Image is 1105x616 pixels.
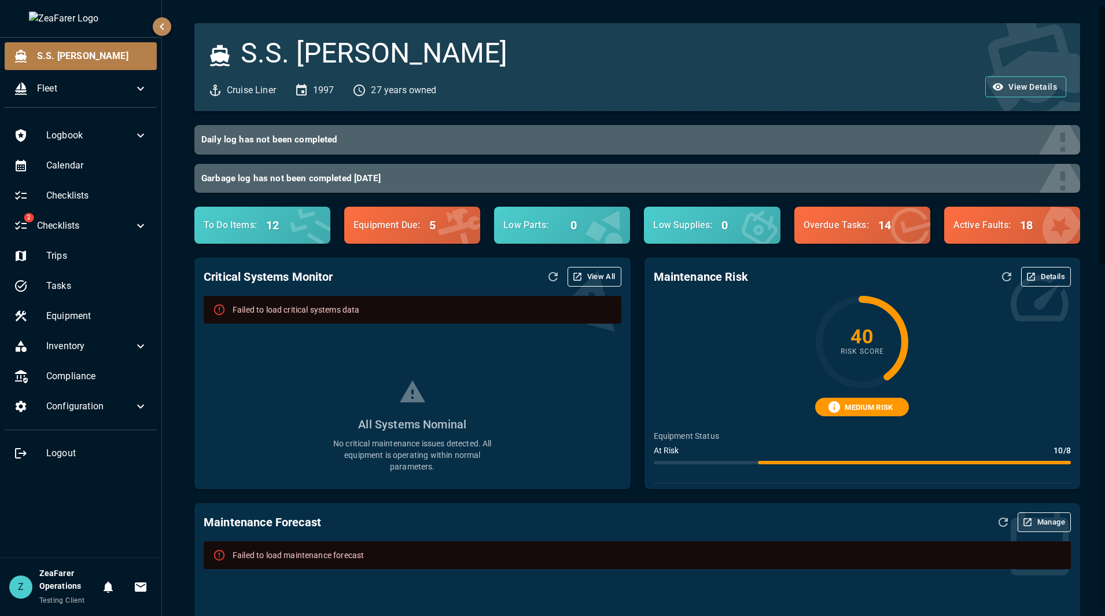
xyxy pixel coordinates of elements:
[570,216,577,234] h6: 0
[204,218,257,232] p: To Do Items :
[353,218,420,232] p: Equipment Due :
[721,216,728,234] h6: 0
[37,219,134,233] span: Checklists
[194,164,1080,193] button: Garbage log has not been completed [DATE]
[46,309,148,323] span: Equipment
[37,82,134,96] span: Fleet
[358,415,466,434] h6: All Systems Nominal
[326,438,499,472] p: No critical maintenance issues detected. All equipment is operating within normal parameters.
[543,267,563,287] button: Refresh Data
[5,212,157,240] div: 2Checklists
[9,575,32,599] div: Z
[985,76,1066,98] button: View Details
[568,267,621,287] button: View All
[29,12,133,25] img: ZeaFarer Logo
[5,42,157,70] div: S.S. [PERSON_NAME]
[266,216,279,234] h6: 12
[97,575,120,599] button: Notifications
[233,299,359,320] div: Failed to load critical systems data
[654,430,1071,442] p: Equipment Status
[5,362,157,390] div: Compliance
[5,302,157,330] div: Equipment
[5,393,157,420] div: Configuration
[39,596,85,604] span: Testing Client
[429,216,436,234] h6: 5
[46,249,148,263] span: Trips
[46,399,134,413] span: Configuration
[24,213,34,222] span: 2
[5,242,157,270] div: Trips
[201,132,1064,148] h6: Daily log has not been completed
[5,182,157,210] div: Checklists
[1021,267,1071,287] button: Details
[46,129,134,142] span: Logbook
[46,189,148,203] span: Checklists
[227,83,276,97] p: Cruise Liner
[201,171,1064,186] h6: Garbage log has not been completed [DATE]
[878,216,891,234] h6: 14
[39,567,97,593] h6: ZeaFarer Operations
[953,218,1011,232] p: Active Faults :
[46,446,148,460] span: Logout
[194,125,1080,155] button: Daily log has not been completed
[313,83,334,97] p: 1997
[5,75,157,102] div: Fleet
[371,83,436,97] p: 27 years owned
[1020,216,1033,234] h6: 18
[804,218,869,232] p: Overdue Tasks :
[5,332,157,360] div: Inventory
[654,445,679,456] p: At Risk
[841,346,884,358] span: Risk Score
[233,545,364,566] div: Failed to load maintenance forecast
[5,122,157,149] div: Logbook
[5,272,157,300] div: Tasks
[653,218,712,232] p: Low Supplies :
[241,37,507,69] h3: S.S. [PERSON_NAME]
[838,402,900,413] span: MEDIUM RISK
[46,339,134,353] span: Inventory
[37,49,148,63] span: S.S. [PERSON_NAME]
[5,152,157,179] div: Calendar
[993,512,1013,532] button: Refresh Forecast
[204,267,333,286] h6: Critical Systems Monitor
[46,159,148,173] span: Calendar
[850,327,874,346] h4: 40
[46,279,148,293] span: Tasks
[997,267,1016,287] button: Refresh Assessment
[503,218,561,232] p: Low Parts :
[46,369,148,383] span: Compliance
[1054,445,1071,456] p: 10 / 8
[204,513,321,531] h6: Maintenance Forecast
[654,267,748,286] h6: Maintenance Risk
[5,439,157,467] div: Logout
[1018,512,1071,532] button: Manage
[129,575,152,599] button: Invitations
